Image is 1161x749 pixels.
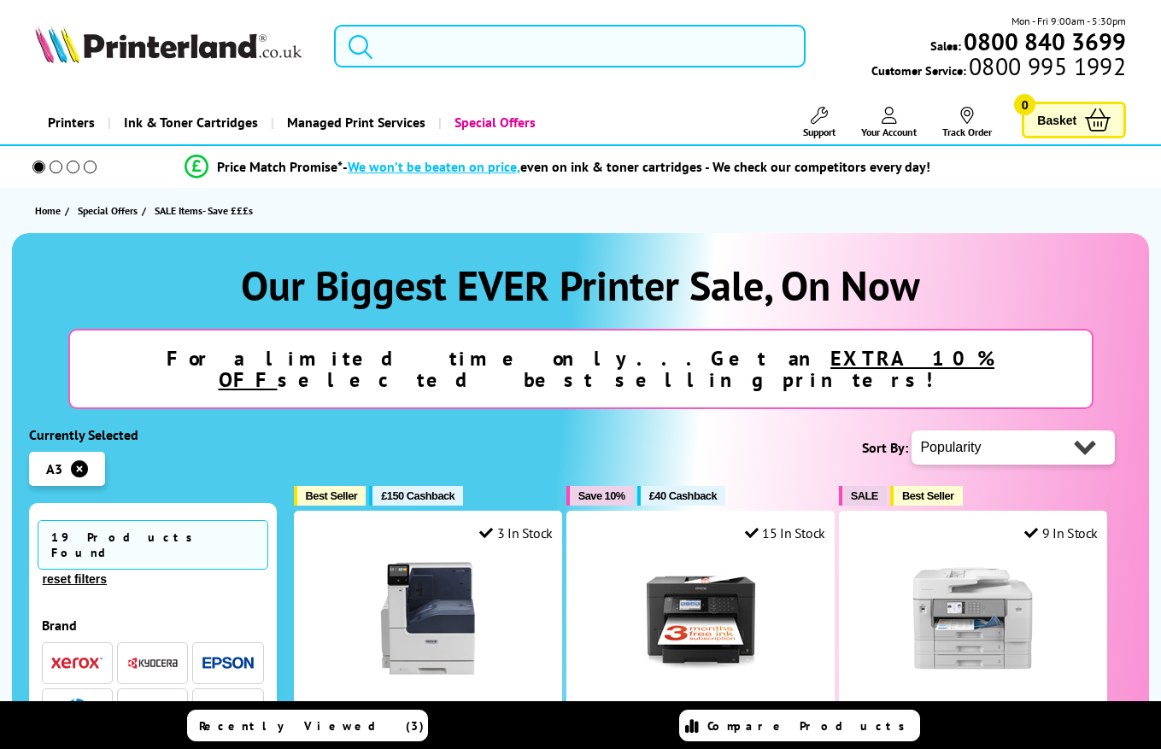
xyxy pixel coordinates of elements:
a: Xerox VersaLink C7000DN [333,699,522,722]
a: Support [803,107,836,138]
div: - even on ink & toner cartridges - We check our competitors every day! [343,158,930,175]
button: Xerox [46,652,108,675]
div: Currently Selected [29,426,277,443]
button: Epson [197,652,259,675]
img: Kyocera [127,657,179,670]
button: Brother [197,698,259,721]
span: Your Account [861,126,917,138]
span: 19 Products Found [38,520,268,570]
span: Customer Service: [871,58,1126,79]
b: 0800 840 3699 [964,26,1126,57]
a: Home [35,202,65,219]
img: HP [67,699,88,720]
span: A3 [46,460,62,477]
span: £150 Cashback [381,489,454,502]
a: Track Order [942,107,992,138]
a: Printers [35,101,108,144]
div: 15 In Stock [745,524,825,541]
span: Best Seller [306,489,358,502]
button: SALE [839,486,887,506]
a: Recently Viewed (3) [187,710,428,741]
span: Sort By: [862,439,908,456]
img: Epson [202,657,254,670]
strong: For a limited time only...Get an selected best selling printers! [167,345,994,393]
div: 9 In Stock [1024,524,1098,541]
span: Recently Viewed (3) [199,718,425,734]
span: £40 Cashback [649,489,717,502]
li: modal_Promise [9,152,1106,182]
span: Support [803,126,836,138]
button: £150 Cashback [369,486,463,506]
a: Basket 0 [1022,102,1126,138]
img: Epson WorkForce WF-7840DTWF [636,554,765,682]
a: Compare Products [679,710,920,741]
span: Compare Products [707,718,914,734]
img: Printerland Logo [35,26,302,63]
h1: Our Biggest EVER Printer Sale, On Now [29,259,1133,312]
span: Best Seller [902,489,954,502]
a: Ink & Toner Cartridges [108,101,271,144]
a: Epson WorkForce WF-7840DTWF [581,699,819,722]
a: Epson WorkForce WF-7840DTWF [636,669,765,686]
button: Kyocera [122,652,184,675]
span: Price Match Promise* [217,158,343,175]
span: 0 [1014,94,1035,115]
span: Save 10% [578,489,625,502]
div: Brand [42,617,264,634]
span: Mon - Fri 9:00am - 5:30pm [1011,13,1126,29]
span: Special Offers [78,202,138,219]
a: 0800 840 3699 [961,33,1126,50]
button: £40 Cashback [637,486,725,506]
div: 3 In Stock [479,524,553,541]
a: Brother MFC-J6957DW [909,669,1037,686]
span: Ink & Toner Cartridges [124,101,258,144]
span: Basket [1037,108,1076,132]
a: Brother MFC-J6957DW [890,699,1055,722]
button: reset filters [38,571,112,587]
a: Special Offers [438,101,548,144]
span: 0800 995 1992 [966,58,1126,74]
img: Xerox VersaLink C7000DN [364,554,492,682]
button: HP [46,698,108,721]
button: Best Seller [294,486,366,506]
button: Best Seller [890,486,963,506]
span: SALE [851,489,878,502]
img: Xerox [51,657,103,669]
a: Xerox VersaLink C7000DN [364,669,492,686]
button: Canon [122,698,184,721]
u: EXTRA 10% OFF [219,345,995,393]
a: Special Offers [78,202,142,219]
span: Sales: [930,38,961,54]
a: Managed Print Services [271,101,438,144]
a: Printerland Logo [35,26,314,67]
span: We won’t be beaten on price, [348,158,520,175]
span: SALE Items- Save £££s [155,204,253,217]
img: Brother MFC-J6957DW [909,554,1037,682]
a: Your Account [861,107,917,138]
button: Save 10% [566,486,634,506]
